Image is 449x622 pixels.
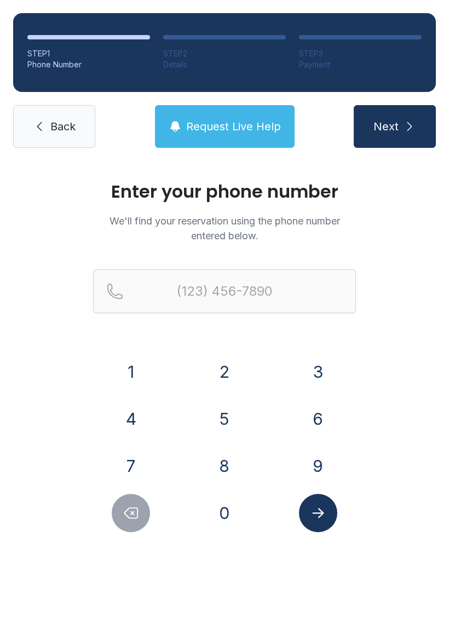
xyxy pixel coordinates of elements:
[163,48,286,59] div: STEP 2
[299,447,337,485] button: 9
[112,353,150,391] button: 1
[299,494,337,532] button: Submit lookup form
[50,119,76,134] span: Back
[299,48,422,59] div: STEP 3
[205,447,244,485] button: 8
[186,119,281,134] span: Request Live Help
[299,59,422,70] div: Payment
[112,447,150,485] button: 7
[27,59,150,70] div: Phone Number
[163,59,286,70] div: Details
[112,494,150,532] button: Delete number
[93,183,356,200] h1: Enter your phone number
[93,214,356,243] p: We'll find your reservation using the phone number entered below.
[373,119,399,134] span: Next
[205,353,244,391] button: 2
[27,48,150,59] div: STEP 1
[93,269,356,313] input: Reservation phone number
[299,400,337,438] button: 6
[299,353,337,391] button: 3
[112,400,150,438] button: 4
[205,400,244,438] button: 5
[205,494,244,532] button: 0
